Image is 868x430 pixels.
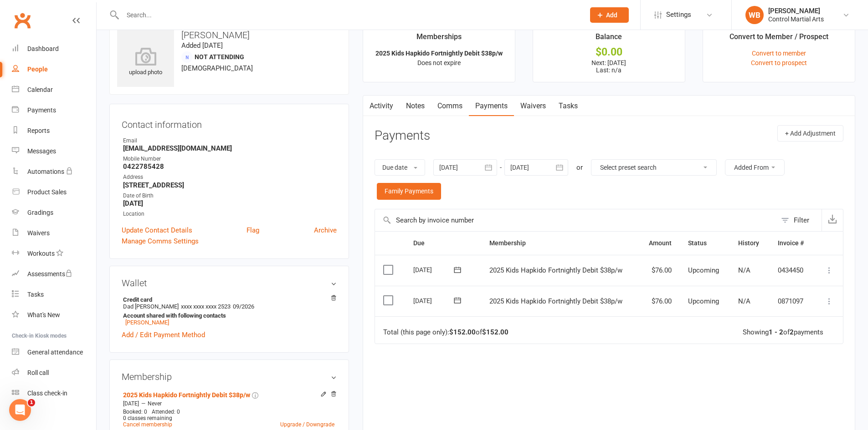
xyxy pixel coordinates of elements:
[12,80,96,100] a: Calendar
[576,162,583,173] div: or
[606,11,617,19] span: Add
[27,147,56,155] div: Messages
[745,6,764,24] div: WB
[769,328,783,336] strong: 1 - 2
[639,286,680,317] td: $76.00
[123,173,337,182] div: Address
[413,263,455,277] div: [DATE]
[12,182,96,202] a: Product Sales
[233,303,254,310] span: 09/2026
[125,319,169,326] a: [PERSON_NAME]
[680,232,730,255] th: Status
[122,278,337,288] h3: Wallet
[777,125,843,142] button: + Add Adjustment
[552,96,584,116] a: Tasks
[12,243,96,264] a: Workouts
[12,223,96,243] a: Waivers
[123,391,250,399] a: 2025 Kids Hapkido Fortnightly Debit $38p/w
[794,215,809,226] div: Filter
[122,236,199,247] a: Manage Comms Settings
[123,210,337,218] div: Location
[123,199,337,207] strong: [DATE]
[247,225,259,236] a: Flag
[12,141,96,162] a: Messages
[431,96,469,116] a: Comms
[27,168,64,175] div: Automations
[725,159,785,176] button: Added From
[195,53,244,61] span: Not Attending
[12,59,96,80] a: People
[738,297,750,305] span: N/A
[400,96,431,116] a: Notes
[790,328,794,336] strong: 2
[416,31,462,47] div: Memberships
[417,59,461,66] span: Does not expire
[688,266,719,274] span: Upcoming
[12,383,96,404] a: Class kiosk mode
[666,5,691,25] span: Settings
[280,421,334,428] a: Upgrade / Downgrade
[27,349,83,356] div: General attendance
[12,162,96,182] a: Automations
[383,329,508,336] div: Total (this page only): of
[413,293,455,308] div: [DATE]
[375,209,776,231] input: Search by invoice number
[123,409,147,415] span: Booked: 0
[148,400,162,407] span: Never
[738,266,750,274] span: N/A
[770,286,814,317] td: 0871097
[9,399,31,421] iframe: Intercom live chat
[181,303,231,310] span: xxxx xxxx xxxx 2523
[27,209,53,216] div: Gradings
[28,399,35,406] span: 1
[730,232,769,255] th: History
[12,100,96,121] a: Payments
[729,31,828,47] div: Convert to Member / Prospect
[12,121,96,141] a: Reports
[123,137,337,145] div: Email
[770,255,814,286] td: 0434450
[375,159,425,176] button: Due date
[743,329,823,336] div: Showing of payments
[123,312,332,319] strong: Account shared with following contacts
[768,7,824,15] div: [PERSON_NAME]
[122,116,337,130] h3: Contact information
[123,162,337,171] strong: 0422785428
[776,209,822,231] button: Filter
[449,328,476,336] strong: $152.00
[123,421,172,428] a: Cancel membership
[27,229,50,237] div: Waivers
[27,45,59,52] div: Dashboard
[121,400,337,407] div: —
[152,409,180,415] span: Attended: 0
[27,270,72,278] div: Assessments
[120,9,578,21] input: Search...
[541,47,677,57] div: $0.00
[122,295,337,327] li: Dad [PERSON_NAME]
[590,7,629,23] button: Add
[123,415,172,421] span: 0 classes remaining
[363,96,400,116] a: Activity
[12,264,96,284] a: Assessments
[12,39,96,59] a: Dashboard
[27,127,50,134] div: Reports
[122,372,337,382] h3: Membership
[123,400,139,407] span: [DATE]
[12,342,96,363] a: General attendance kiosk mode
[405,232,481,255] th: Due
[489,297,622,305] span: 2025 Kids Hapkido Fortnightly Debit $38p/w
[12,202,96,223] a: Gradings
[752,50,806,57] a: Convert to member
[688,297,719,305] span: Upcoming
[123,296,332,303] strong: Credit card
[514,96,552,116] a: Waivers
[375,129,430,143] h3: Payments
[27,188,67,196] div: Product Sales
[123,192,337,200] div: Date of Birth
[770,232,814,255] th: Invoice #
[12,284,96,305] a: Tasks
[377,183,441,199] a: Family Payments
[489,266,622,274] span: 2025 Kids Hapkido Fortnightly Debit $38p/w
[314,225,337,236] a: Archive
[27,291,44,298] div: Tasks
